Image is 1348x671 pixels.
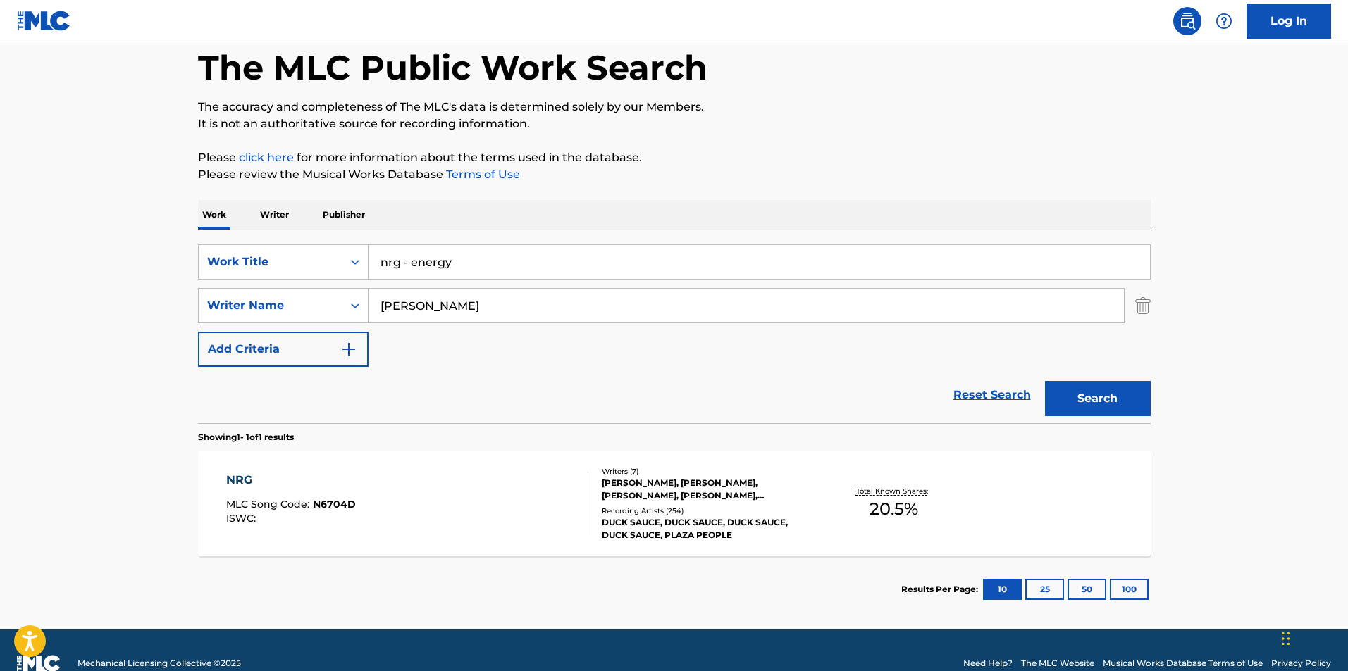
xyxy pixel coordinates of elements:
[256,200,293,230] p: Writer
[1045,381,1151,416] button: Search
[226,472,356,489] div: NRG
[1247,4,1331,39] a: Log In
[207,253,334,270] div: Work Title
[340,341,357,358] img: 9d2ae6d4665cec9f34b9.svg
[856,486,932,496] p: Total Known Shares:
[1135,288,1151,323] img: Delete Criterion
[226,498,313,510] span: MLC Song Code :
[198,99,1151,115] p: The accuracy and completeness of The MLC's data is determined solely by our Members.
[602,506,815,516] div: Recording Artists ( 254 )
[870,496,918,522] span: 20.5 %
[1271,657,1331,670] a: Privacy Policy
[239,151,294,164] a: click here
[198,46,707,89] h1: The MLC Public Work Search
[602,466,815,477] div: Writers ( 7 )
[78,657,241,670] span: Mechanical Licensing Collective © 2025
[1021,657,1094,670] a: The MLC Website
[1179,13,1196,30] img: search
[1216,13,1232,30] img: help
[198,166,1151,183] p: Please review the Musical Works Database
[319,200,369,230] p: Publisher
[198,115,1151,132] p: It is not an authoritative source for recording information.
[602,516,815,541] div: DUCK SAUCE, DUCK SAUCE, DUCK SAUCE, DUCK SAUCE, PLAZA PEOPLE
[1282,617,1290,660] div: Drag
[946,380,1038,410] a: Reset Search
[226,512,259,525] span: ISWC :
[198,200,230,230] p: Work
[1068,579,1106,600] button: 50
[198,451,1151,556] a: NRGMLC Song Code:N6704DISWC:Writers (7)[PERSON_NAME], [PERSON_NAME], [PERSON_NAME], [PERSON_NAME]...
[198,431,294,444] p: Showing 1 - 1 of 1 results
[207,297,334,314] div: Writer Name
[983,579,1022,600] button: 10
[198,332,369,367] button: Add Criteria
[963,657,1013,670] a: Need Help?
[1278,603,1348,671] iframe: Chat Widget
[198,149,1151,166] p: Please for more information about the terms used in the database.
[17,11,71,31] img: MLC Logo
[313,498,356,510] span: N6704D
[602,477,815,502] div: [PERSON_NAME], [PERSON_NAME], [PERSON_NAME], [PERSON_NAME], [PERSON_NAME], [PERSON_NAME], [PERSON...
[443,168,520,181] a: Terms of Use
[901,583,982,596] p: Results Per Page:
[1025,579,1064,600] button: 25
[1210,7,1238,35] div: Help
[1103,657,1263,670] a: Musical Works Database Terms of Use
[198,244,1151,423] form: Search Form
[1173,7,1201,35] a: Public Search
[1110,579,1149,600] button: 100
